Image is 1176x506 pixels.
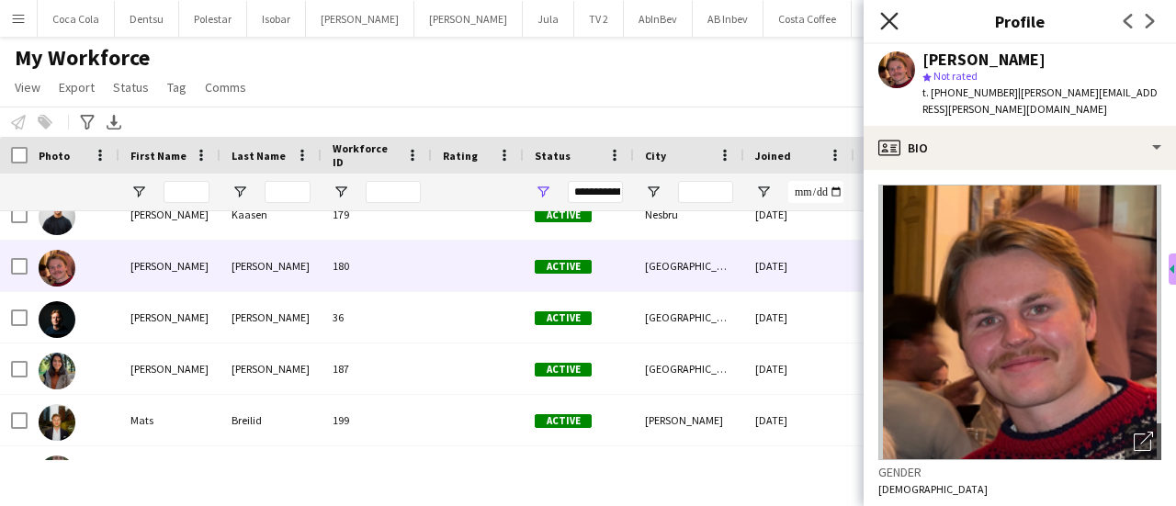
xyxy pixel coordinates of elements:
[922,51,1046,68] div: [PERSON_NAME]
[854,395,965,445] div: 287 days
[306,1,414,37] button: [PERSON_NAME]
[115,1,179,37] button: Dentsu
[38,1,115,37] button: Coca Cola
[744,343,854,394] div: [DATE]
[854,343,965,394] div: 420 days
[205,79,246,96] span: Comms
[634,343,744,394] div: [GEOGRAPHIC_DATA]
[220,292,322,343] div: [PERSON_NAME]
[535,414,592,428] span: Active
[39,404,75,441] img: Mats Breilid
[247,1,306,37] button: Isobar
[59,79,95,96] span: Export
[7,75,48,99] a: View
[878,482,988,496] span: [DEMOGRAPHIC_DATA]
[645,149,666,163] span: City
[443,149,478,163] span: Rating
[535,260,592,274] span: Active
[130,184,147,200] button: Open Filter Menu
[854,292,965,343] div: 210 days
[535,208,592,222] span: Active
[103,111,125,133] app-action-btn: Export XLSX
[535,184,551,200] button: Open Filter Menu
[220,343,322,394] div: [PERSON_NAME]
[220,446,322,497] div: Blindheim
[333,141,399,169] span: Workforce ID
[106,75,156,99] a: Status
[119,343,220,394] div: [PERSON_NAME]
[15,44,150,72] span: My Workforce
[119,189,220,240] div: [PERSON_NAME]
[624,1,693,37] button: AbInBev
[179,1,247,37] button: Polestar
[76,111,98,133] app-action-btn: Advanced filters
[322,343,432,394] div: 187
[366,181,421,203] input: Workforce ID Filter Input
[744,446,854,497] div: [DATE]
[755,184,772,200] button: Open Filter Menu
[322,241,432,291] div: 180
[322,189,432,240] div: 179
[744,395,854,445] div: [DATE]
[535,311,592,325] span: Active
[933,69,978,83] span: Not rated
[119,241,220,291] div: [PERSON_NAME]
[864,9,1176,33] h3: Profile
[39,301,75,338] img: Mathias Zachariassen
[645,184,661,200] button: Open Filter Menu
[763,1,852,37] button: Costa Coffee
[574,1,624,37] button: TV 2
[864,126,1176,170] div: Bio
[39,250,75,287] img: Mathias Lyng-Laeng
[232,184,248,200] button: Open Filter Menu
[788,181,843,203] input: Joined Filter Input
[322,292,432,343] div: 36
[39,149,70,163] span: Photo
[535,149,571,163] span: Status
[119,292,220,343] div: [PERSON_NAME]
[854,446,965,497] div: 77 days
[220,395,322,445] div: Breilid
[39,198,75,235] img: Mathias Kaasen
[634,446,744,497] div: [GEOGRAPHIC_DATA]
[744,189,854,240] div: [DATE]
[414,1,523,37] button: [PERSON_NAME]
[693,1,763,37] button: AB Inbev
[755,149,791,163] span: Joined
[198,75,254,99] a: Comms
[39,353,75,389] img: Mathilde Ellingsen
[265,181,311,203] input: Last Name Filter Input
[164,181,209,203] input: First Name Filter Input
[39,455,75,492] img: Mattis Blindheim
[322,395,432,445] div: 199
[119,395,220,445] div: Mats
[878,464,1161,480] h3: Gender
[160,75,194,99] a: Tag
[51,75,102,99] a: Export
[333,184,349,200] button: Open Filter Menu
[634,395,744,445] div: [PERSON_NAME]
[634,189,744,240] div: Nesbru
[220,189,322,240] div: Kaasen
[232,149,286,163] span: Last Name
[1125,423,1161,460] div: Open photos pop-in
[634,292,744,343] div: [GEOGRAPHIC_DATA]
[744,241,854,291] div: [DATE]
[922,85,1018,99] span: t. [PHONE_NUMBER]
[535,363,592,377] span: Active
[854,189,965,240] div: 53 days
[322,446,432,497] div: 207
[634,241,744,291] div: [GEOGRAPHIC_DATA]
[113,79,149,96] span: Status
[220,241,322,291] div: [PERSON_NAME]
[15,79,40,96] span: View
[523,1,574,37] button: Jula
[922,85,1158,116] span: | [PERSON_NAME][EMAIL_ADDRESS][PERSON_NAME][DOMAIN_NAME]
[119,446,220,497] div: [PERSON_NAME]
[167,79,187,96] span: Tag
[878,185,1161,460] img: Crew avatar or photo
[852,1,940,37] button: Costa Coffee
[130,149,187,163] span: First Name
[678,181,733,203] input: City Filter Input
[744,292,854,343] div: [DATE]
